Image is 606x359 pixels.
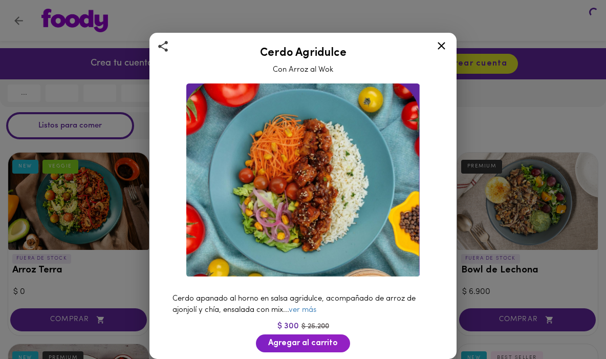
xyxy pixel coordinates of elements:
[256,334,350,352] button: Agregar al carrito
[186,83,420,277] img: Cerdo Agridulce
[162,321,444,332] div: $ 300
[268,339,338,348] span: Agregar al carrito
[289,306,316,314] a: ver más
[162,47,444,59] h2: Cerdo Agridulce
[172,295,416,313] span: Cerdo apanado al horno en salsa agridulce, acompañado de arroz de ajonjolí y chía, ensalada con m...
[301,323,329,330] span: $ 25.200
[273,66,333,74] span: Con Arroz al Wok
